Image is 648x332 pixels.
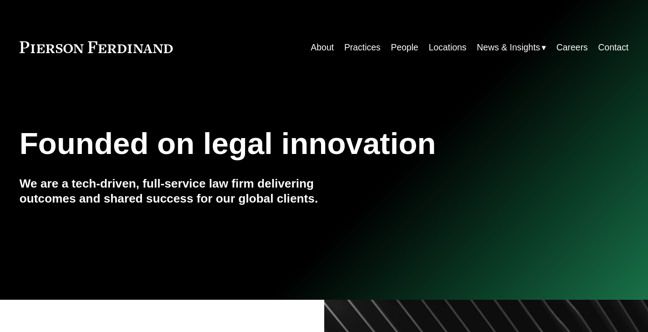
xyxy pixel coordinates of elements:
[344,39,381,56] a: Practices
[557,39,588,56] a: Careers
[20,176,324,207] h4: We are a tech-driven, full-service law firm delivering outcomes and shared success for our global...
[477,39,546,56] a: folder dropdown
[20,126,527,161] h1: Founded on legal innovation
[598,39,628,56] a: Contact
[311,39,334,56] a: About
[429,39,467,56] a: Locations
[391,39,418,56] a: People
[477,40,540,55] span: News & Insights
